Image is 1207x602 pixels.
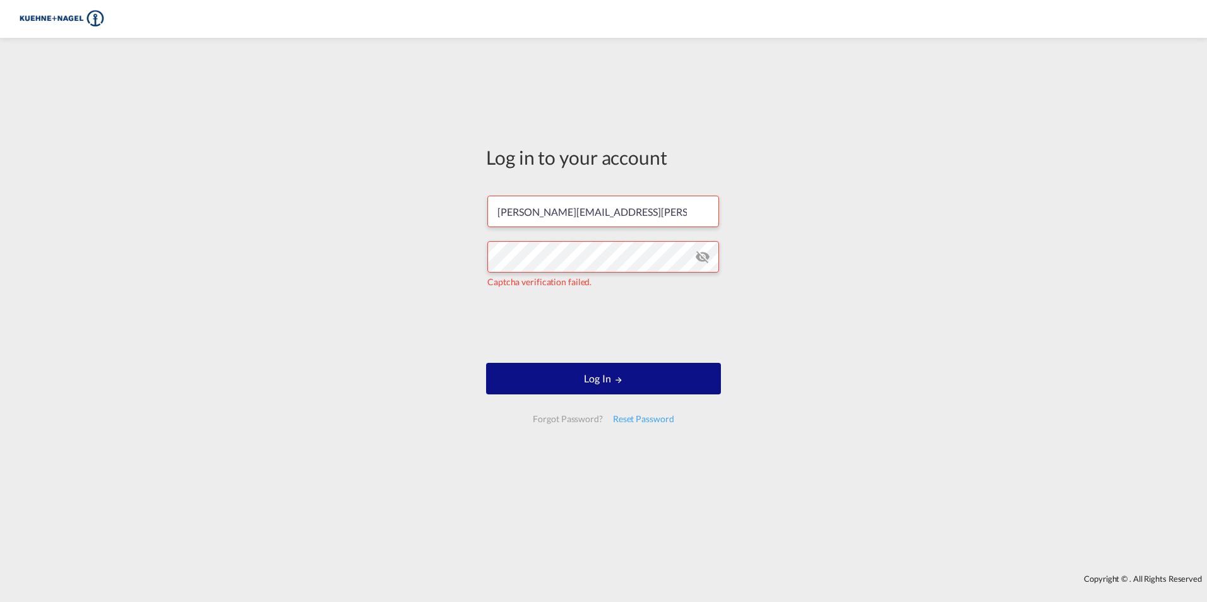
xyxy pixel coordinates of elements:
button: LOGIN [486,363,721,394]
div: Forgot Password? [528,408,607,430]
img: 36441310f41511efafde313da40ec4a4.png [19,5,104,33]
iframe: reCAPTCHA [508,301,699,350]
span: Captcha verification failed. [487,276,592,287]
md-icon: icon-eye-off [695,249,710,264]
input: Enter email/phone number [487,196,719,227]
div: Log in to your account [486,144,721,170]
div: Reset Password [608,408,679,430]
